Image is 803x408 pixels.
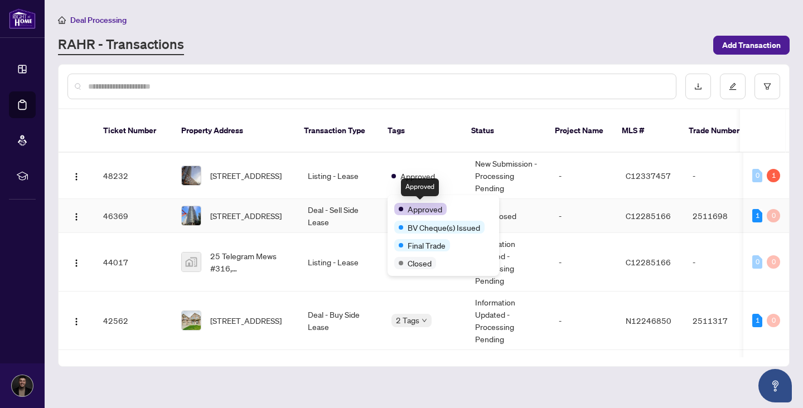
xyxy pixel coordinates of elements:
[295,109,379,153] th: Transaction Type
[210,250,290,274] span: 25 Telegram Mews #316, [GEOGRAPHIC_DATA], [GEOGRAPHIC_DATA], [GEOGRAPHIC_DATA]
[94,292,172,350] td: 42562
[182,252,201,271] img: thumbnail-img
[729,82,737,90] span: edit
[299,199,383,233] td: Deal - Sell Side Lease
[550,199,617,233] td: -
[685,74,711,99] button: download
[462,109,546,153] th: Status
[94,199,172,233] td: 46369
[466,292,550,350] td: Information Updated - Processing Pending
[70,15,127,25] span: Deal Processing
[67,207,85,225] button: Logo
[754,74,780,99] button: filter
[408,257,432,269] span: Closed
[752,255,762,269] div: 0
[720,74,746,99] button: edit
[550,292,617,350] td: -
[94,350,172,396] td: 41898
[713,36,790,55] button: Add Transaction
[680,109,758,153] th: Trade Number
[546,109,613,153] th: Project Name
[408,203,442,215] span: Approved
[408,221,480,234] span: BV Cheque(s) Issued
[182,206,201,225] img: thumbnail-img
[722,36,781,54] span: Add Transaction
[684,292,762,350] td: 2511317
[466,350,550,396] td: New Submission - Processing Pending
[466,153,550,199] td: New Submission - Processing Pending
[12,375,33,396] img: Profile Icon
[299,153,383,199] td: Listing - Lease
[684,199,762,233] td: 2511698
[626,315,671,326] span: N12246850
[72,212,81,221] img: Logo
[210,210,282,222] span: [STREET_ADDRESS]
[752,169,762,182] div: 0
[210,169,282,182] span: [STREET_ADDRESS]
[72,259,81,268] img: Logo
[58,16,66,24] span: home
[767,314,780,327] div: 0
[210,314,282,327] span: [STREET_ADDRESS]
[626,211,671,221] span: C12285166
[94,109,172,153] th: Ticket Number
[400,170,435,182] span: Approved
[466,233,550,292] td: Information Updated - Processing Pending
[67,167,85,184] button: Logo
[626,171,671,181] span: C12337457
[550,153,617,199] td: -
[758,369,792,402] button: Open asap
[684,153,762,199] td: -
[684,233,762,292] td: -
[94,153,172,199] td: 48232
[94,233,172,292] td: 44017
[466,199,550,233] td: Deal Closed
[694,82,702,90] span: download
[72,172,81,181] img: Logo
[767,209,780,222] div: 0
[72,317,81,326] img: Logo
[752,314,762,327] div: 1
[422,318,427,323] span: down
[379,109,462,153] th: Tags
[299,233,383,292] td: Listing - Lease
[172,109,295,153] th: Property Address
[299,350,383,396] td: Listing
[550,233,617,292] td: -
[763,82,771,90] span: filter
[299,292,383,350] td: Deal - Buy Side Lease
[767,255,780,269] div: 0
[626,257,671,267] span: C12285166
[684,350,762,396] td: -
[67,253,85,271] button: Logo
[550,350,617,396] td: -
[9,8,36,29] img: logo
[67,312,85,329] button: Logo
[752,209,762,222] div: 1
[182,166,201,185] img: thumbnail-img
[613,109,680,153] th: MLS #
[408,239,446,251] span: Final Trade
[58,35,184,55] a: RAHR - Transactions
[396,314,419,327] span: 2 Tags
[182,311,201,330] img: thumbnail-img
[767,169,780,182] div: 1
